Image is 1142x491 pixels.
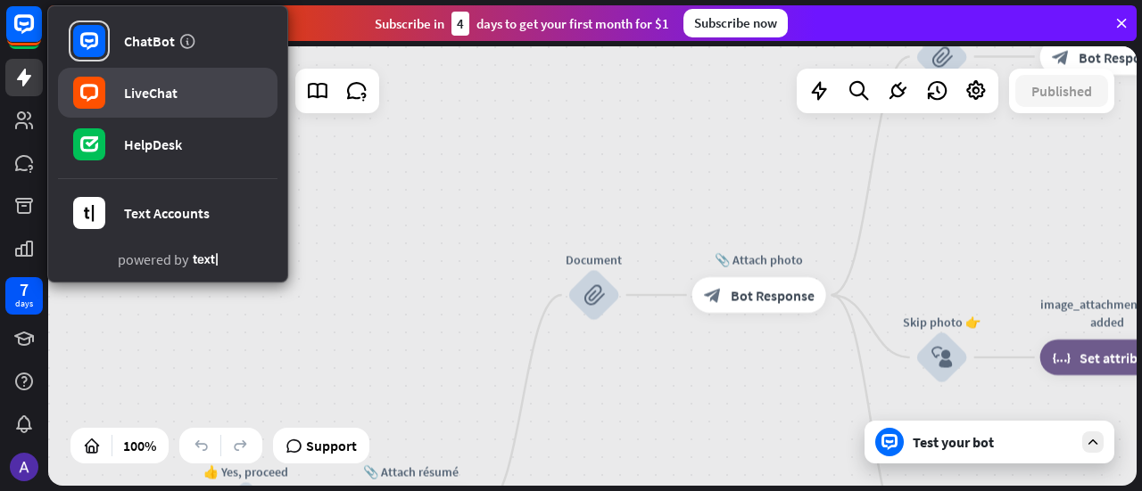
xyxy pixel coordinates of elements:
[583,284,605,306] i: block_attachment
[679,250,840,268] div: 📎 Attach photo
[683,9,788,37] div: Subscribe now
[731,286,815,304] span: Bot Response
[193,462,300,480] div: 👍 Yes, proceed
[15,298,33,310] div: days
[913,433,1073,451] div: Test your bot
[306,431,357,460] span: Support
[1015,75,1108,107] button: Published
[331,462,492,480] div: 📎 Attach résumé
[451,12,469,36] div: 4
[931,347,953,368] i: block_user_input
[889,313,996,331] div: Skip photo 👉
[14,7,68,61] button: Open LiveChat chat widget
[375,12,669,36] div: Subscribe in days to get your first month for $1
[5,277,43,315] a: 7 days
[931,46,953,68] i: block_attachment
[20,282,29,298] div: 7
[541,250,648,268] div: Document
[704,286,722,304] i: block_bot_response
[118,431,161,460] div: 100%
[1052,48,1070,66] i: block_bot_response
[1052,348,1071,366] i: block_set_attribute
